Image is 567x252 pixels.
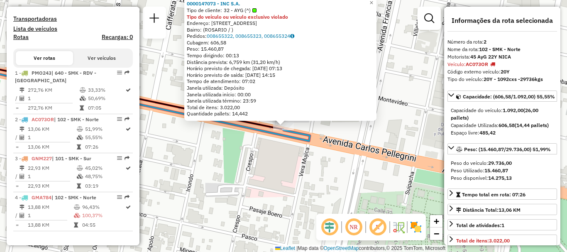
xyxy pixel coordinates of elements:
h4: Transportadoras [13,15,133,22]
a: 0000147073 - INC S.A. [187,0,240,7]
span: Cubagem: 606,58 [187,39,226,46]
span: 1 - [15,70,96,83]
div: Pedidos: [187,33,374,39]
strong: 606,58 [499,122,515,128]
td: 1 [27,133,76,142]
button: Ver veículos [73,51,130,65]
strong: 1.092,00 [503,107,523,113]
td: = [15,143,19,151]
span: Exibir rótulo [368,217,388,237]
div: Bairro: (ROSARIO / ) [187,27,374,33]
i: Total de Atividades [20,135,24,140]
div: Quantidade pallets: 14,442 [187,110,374,117]
div: Capacidade Utilizada: [451,122,554,129]
a: Zoom in [430,215,442,228]
span: | 640 - SMK - RDV - [GEOGRAPHIC_DATA] [15,70,96,83]
div: Janela utilizada: Depósito [187,85,374,91]
td: = [15,221,19,229]
em: Rota exportada [125,156,130,161]
a: Capacidade: (606,58/1.092,00) 55,55% [447,91,557,102]
a: Leaflet [275,245,295,251]
a: Peso: (15.460,87/29.736,00) 51,99% [447,143,557,154]
span: AC073OR [32,116,54,122]
td: / [15,172,19,181]
div: Capacidade do veículo: [451,107,554,122]
td: 45,02% [85,164,125,172]
span: 32 - AYG (^) [224,7,257,14]
i: Rota otimizada [126,166,131,171]
div: Espaço livre: [451,129,554,137]
em: Opções [117,117,122,122]
strong: 45 AyG 22Y NICA [470,54,511,60]
td: 50,69% [88,94,125,103]
td: 04:55 [82,221,125,229]
strong: 15.460,87 [484,167,508,174]
span: Ocultar NR [344,217,364,237]
div: Tipo de cliente: [187,7,374,14]
span: 2 - [15,116,99,122]
div: Horário previsto de chegada: [DATE] 07:13 [187,65,374,72]
td: 22,93 KM [27,164,76,172]
a: Zoom out [430,228,442,240]
span: Peso: 15.460,87 [187,46,224,52]
td: 13,88 KM [27,221,73,229]
td: 1 [27,172,76,181]
td: 272,76 KM [27,86,79,94]
i: Tempo total em rota [77,183,81,188]
a: Total de itens:3.022,00 [447,235,557,246]
div: Janela utilizada início: 00:00 [187,91,374,98]
i: Tempo total em rota [74,223,78,228]
i: Rota otimizada [126,127,131,132]
i: Tipo do veículo ou veículo exclusivo violado [490,62,495,67]
i: % de utilização do peso [74,205,80,210]
strong: 102 - SMK - Norte [479,46,521,52]
div: Código externo veículo: [447,68,557,76]
em: Opções [117,156,122,161]
a: Tempo total em rota: 07:26 [447,188,557,200]
span: | 102 - SMK - Norte [51,194,96,201]
div: Total de itens: 3.022,00 [187,104,374,111]
span: | [296,245,298,251]
span: Peso do veículo: [451,160,512,166]
td: 272,76 KM [27,104,79,112]
i: Distância Total [20,205,24,210]
i: Distância Total [20,166,24,171]
i: % de utilização da cubagem [77,135,83,140]
strong: 20Y [501,69,510,75]
span: 13,06 KM [499,207,521,213]
a: OpenStreetMap [324,245,359,251]
td: 22,93 KM [27,182,76,190]
span: Total de atividades: [456,222,504,228]
span: − [434,228,439,239]
span: + [434,216,439,226]
div: Peso: (15.460,87/29.736,00) 51,99% [447,156,557,185]
td: 03:19 [85,182,125,190]
img: Fluxo de ruas [392,220,405,234]
a: Distância Total:13,06 KM [447,204,557,215]
td: / [15,211,19,220]
span: 3 - [15,155,91,161]
em: Rota exportada [125,117,130,122]
td: 48,75% [85,172,125,181]
strong: 20Y - 1092cxs -29736kgs [484,76,543,82]
strong: 485,42 [479,130,496,136]
td: 100,37% [82,211,125,220]
div: Horário previsto de saída: [DATE] 14:15 [187,72,374,78]
h4: Rotas [13,34,29,41]
h4: Informações da rota selecionada [447,17,557,24]
strong: 14.275,13 [488,175,512,181]
i: Rota otimizada [126,88,131,93]
div: Distância prevista: 6,759 km (31,20 km/h) [187,59,374,66]
span: GMA784 [32,194,51,201]
img: Exibir/Ocultar setores [409,220,423,234]
span: GNM227 [32,155,52,161]
td: = [15,104,19,112]
div: Peso disponível: [451,174,554,182]
div: Capacidade: (606,58/1.092,00) 55,55% [447,103,557,140]
span: | 102 - SMK - Norte [54,116,99,122]
div: Peso Utilizado: [451,167,554,174]
i: % de utilização da cubagem [74,213,80,218]
td: 13,88 KM [27,203,73,211]
td: 13,06 KM [27,143,76,151]
span: 4 - [15,194,96,201]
